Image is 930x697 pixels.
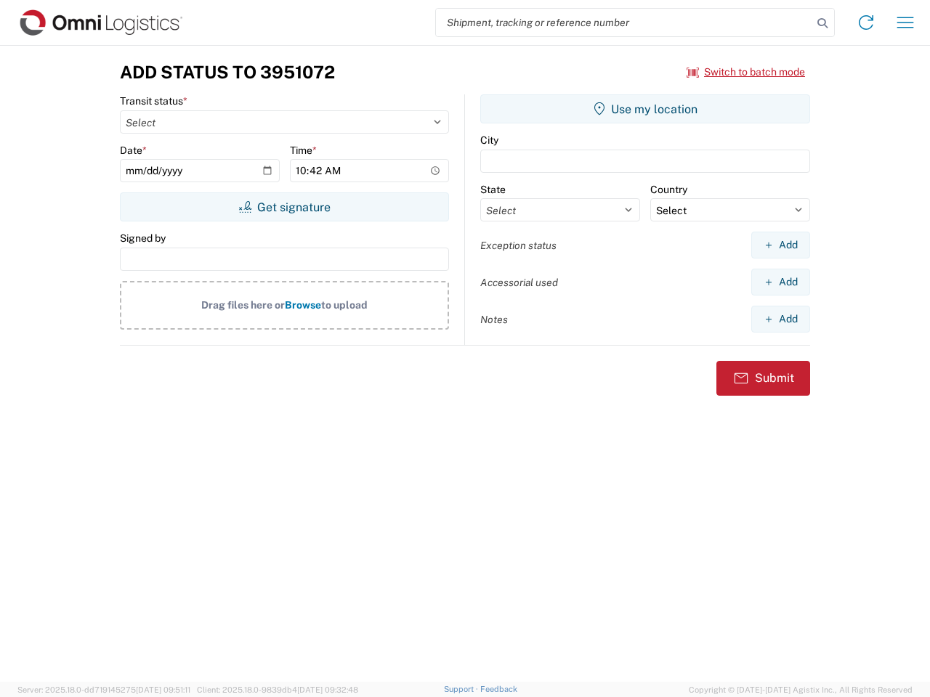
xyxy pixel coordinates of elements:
[480,183,506,196] label: State
[480,134,498,147] label: City
[197,685,358,694] span: Client: 2025.18.0-9839db4
[751,269,810,295] button: Add
[444,685,480,693] a: Support
[687,60,805,84] button: Switch to batch mode
[290,144,317,157] label: Time
[650,183,687,196] label: Country
[751,232,810,258] button: Add
[120,62,335,83] h3: Add Status to 3951072
[480,276,558,289] label: Accessorial used
[136,685,190,694] span: [DATE] 09:51:11
[480,685,517,693] a: Feedback
[201,299,285,311] span: Drag files here or
[436,9,812,36] input: Shipment, tracking or reference number
[751,306,810,333] button: Add
[120,144,147,157] label: Date
[321,299,368,311] span: to upload
[716,361,810,396] button: Submit
[297,685,358,694] span: [DATE] 09:32:48
[689,683,913,696] span: Copyright © [DATE]-[DATE] Agistix Inc., All Rights Reserved
[480,313,508,326] label: Notes
[480,239,557,252] label: Exception status
[120,232,166,245] label: Signed by
[480,94,810,123] button: Use my location
[120,94,187,107] label: Transit status
[120,192,449,221] button: Get signature
[285,299,321,311] span: Browse
[17,685,190,694] span: Server: 2025.18.0-dd719145275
